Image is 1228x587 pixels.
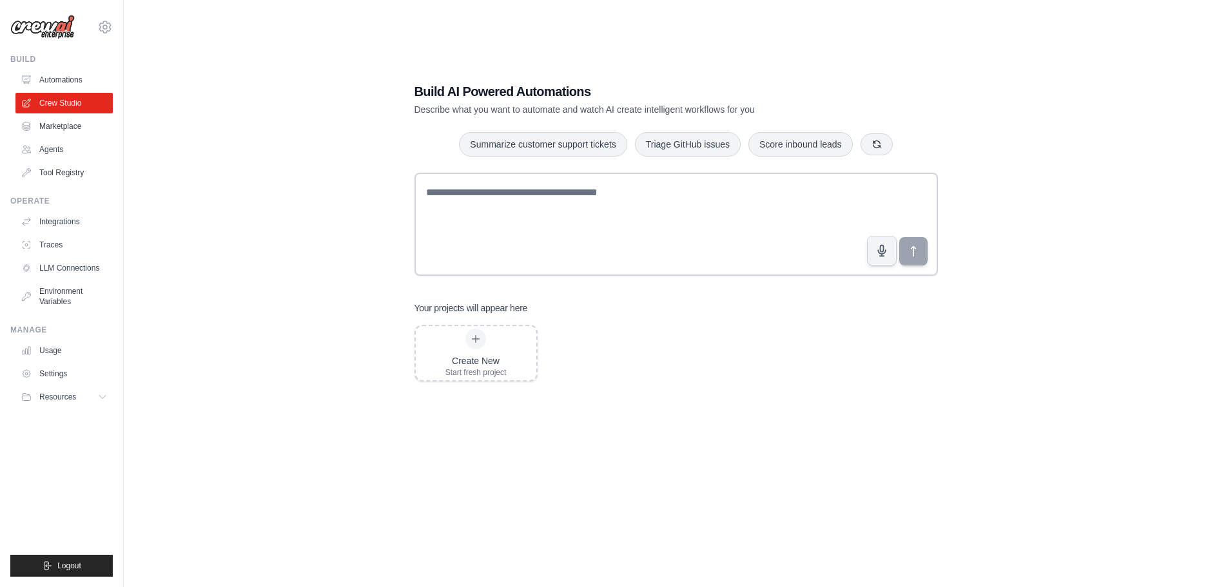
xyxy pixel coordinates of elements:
[10,15,75,39] img: Logo
[414,82,848,101] h1: Build AI Powered Automations
[445,367,507,378] div: Start fresh project
[15,162,113,183] a: Tool Registry
[15,281,113,312] a: Environment Variables
[1164,525,1228,587] iframe: Chat Widget
[15,93,113,113] a: Crew Studio
[15,258,113,278] a: LLM Connections
[15,387,113,407] button: Resources
[10,196,113,206] div: Operate
[10,325,113,335] div: Manage
[748,132,853,157] button: Score inbound leads
[1164,525,1228,587] div: Widget de chat
[15,211,113,232] a: Integrations
[15,70,113,90] a: Automations
[15,340,113,361] a: Usage
[414,302,528,314] h3: Your projects will appear here
[57,561,81,571] span: Logout
[459,132,627,157] button: Summarize customer support tickets
[39,392,76,402] span: Resources
[445,354,507,367] div: Create New
[414,103,848,116] p: Describe what you want to automate and watch AI create intelligent workflows for you
[15,139,113,160] a: Agents
[635,132,741,157] button: Triage GitHub issues
[10,555,113,577] button: Logout
[15,363,113,384] a: Settings
[861,133,893,155] button: Get new suggestions
[867,236,897,265] button: Click to speak your automation idea
[15,235,113,255] a: Traces
[10,54,113,64] div: Build
[15,116,113,137] a: Marketplace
